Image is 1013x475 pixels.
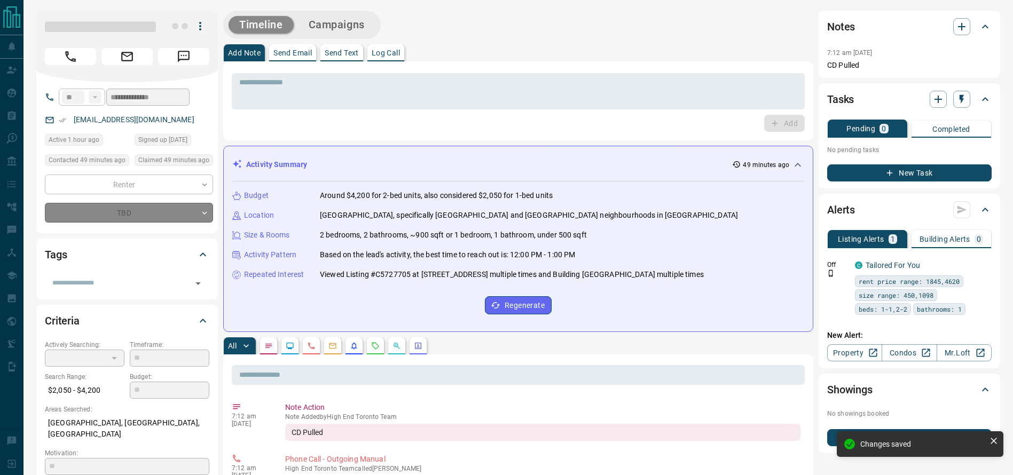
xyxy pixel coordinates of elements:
[244,249,296,260] p: Activity Pattern
[827,142,992,158] p: No pending tasks
[45,312,80,329] h2: Criteria
[838,235,884,243] p: Listing Alerts
[135,154,213,169] div: Tue Sep 16 2025
[372,49,400,57] p: Log Call
[228,49,261,57] p: Add Note
[860,440,985,448] div: Changes saved
[45,175,213,194] div: Renter
[74,115,194,124] a: [EMAIL_ADDRESS][DOMAIN_NAME]
[827,260,849,270] p: Off
[298,16,375,34] button: Campaigns
[135,134,213,149] div: Thu Jul 10 2025
[485,296,552,314] button: Regenerate
[827,270,835,277] svg: Push Notification Only
[45,134,129,149] div: Tue Sep 16 2025
[229,16,294,34] button: Timeline
[827,164,992,181] button: New Task
[244,190,269,201] p: Budget
[273,49,312,57] p: Send Email
[285,465,800,472] p: High End Toronto Team called [PERSON_NAME]
[827,49,873,57] p: 7:12 am [DATE]
[320,210,738,221] p: [GEOGRAPHIC_DATA], specifically [GEOGRAPHIC_DATA] and [GEOGRAPHIC_DATA] neighbourhoods in [GEOGRA...
[45,308,209,334] div: Criteria
[244,269,304,280] p: Repeated Interest
[920,235,970,243] p: Building Alerts
[320,249,575,260] p: Based on the lead's activity, the best time to reach out is: 12:00 PM - 1:00 PM
[827,197,992,223] div: Alerts
[285,413,800,421] p: Note Added by High End Toronto Team
[130,340,209,350] p: Timeframe:
[45,203,213,223] div: TBD
[827,91,854,108] h2: Tasks
[320,269,704,280] p: Viewed Listing #C5727705 at [STREET_ADDRESS] multiple times and Building [GEOGRAPHIC_DATA] multip...
[264,342,273,350] svg: Notes
[285,402,800,413] p: Note Action
[244,229,290,241] p: Size & Rooms
[232,413,269,420] p: 7:12 am
[859,290,933,300] span: size range: 450,1098
[827,330,992,341] p: New Alert:
[917,304,962,314] span: bathrooms: 1
[45,414,209,443] p: [GEOGRAPHIC_DATA], [GEOGRAPHIC_DATA], [GEOGRAPHIC_DATA]
[855,262,862,269] div: condos.ca
[891,235,895,243] p: 1
[228,342,237,350] p: All
[232,420,269,427] p: [DATE]
[866,261,920,270] a: Tailored For You
[859,304,907,314] span: beds: 1-1,2-2
[130,372,209,382] p: Budget:
[350,342,358,350] svg: Listing Alerts
[286,342,294,350] svg: Lead Browsing Activity
[743,160,789,170] p: 49 minutes ago
[977,235,981,243] p: 0
[320,229,587,241] p: 2 bedrooms, 2 bathrooms, ~900 sqft or 1 bedroom, 1 bathroom, under 500 sqft
[49,134,99,145] span: Active 1 hour ago
[285,454,800,465] p: Phone Call - Outgoing Manual
[414,342,422,350] svg: Agent Actions
[244,210,274,221] p: Location
[138,155,209,165] span: Claimed 49 minutes ago
[285,424,800,441] div: CD Pulled
[827,18,855,35] h2: Notes
[232,155,804,175] div: Activity Summary49 minutes ago
[937,344,992,361] a: Mr.Loft
[191,276,206,291] button: Open
[392,342,401,350] svg: Opportunities
[45,382,124,399] p: $2,050 - $4,200
[59,116,66,124] svg: Email Verified
[49,155,125,165] span: Contacted 49 minutes ago
[232,464,269,472] p: 7:12 am
[101,48,153,65] span: Email
[827,14,992,39] div: Notes
[45,242,209,267] div: Tags
[827,60,992,71] p: CD Pulled
[45,246,67,263] h2: Tags
[846,125,875,132] p: Pending
[827,86,992,112] div: Tasks
[882,125,886,132] p: 0
[827,429,992,446] button: New Showing
[45,448,209,458] p: Motivation:
[45,154,129,169] div: Tue Sep 16 2025
[328,342,337,350] svg: Emails
[932,125,970,133] p: Completed
[45,48,96,65] span: Call
[371,342,380,350] svg: Requests
[827,344,882,361] a: Property
[138,134,187,145] span: Signed up [DATE]
[827,377,992,402] div: Showings
[827,409,992,418] p: No showings booked
[320,190,553,201] p: Around $4,200 for 2-bed units, also considered $2,050 for 1-bed units
[45,372,124,382] p: Search Range:
[325,49,359,57] p: Send Text
[859,276,960,287] span: rent price range: 1845,4620
[307,342,316,350] svg: Calls
[882,344,937,361] a: Condos
[827,381,873,398] h2: Showings
[827,201,855,218] h2: Alerts
[158,48,209,65] span: Message
[45,405,209,414] p: Areas Searched:
[45,340,124,350] p: Actively Searching:
[246,159,307,170] p: Activity Summary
